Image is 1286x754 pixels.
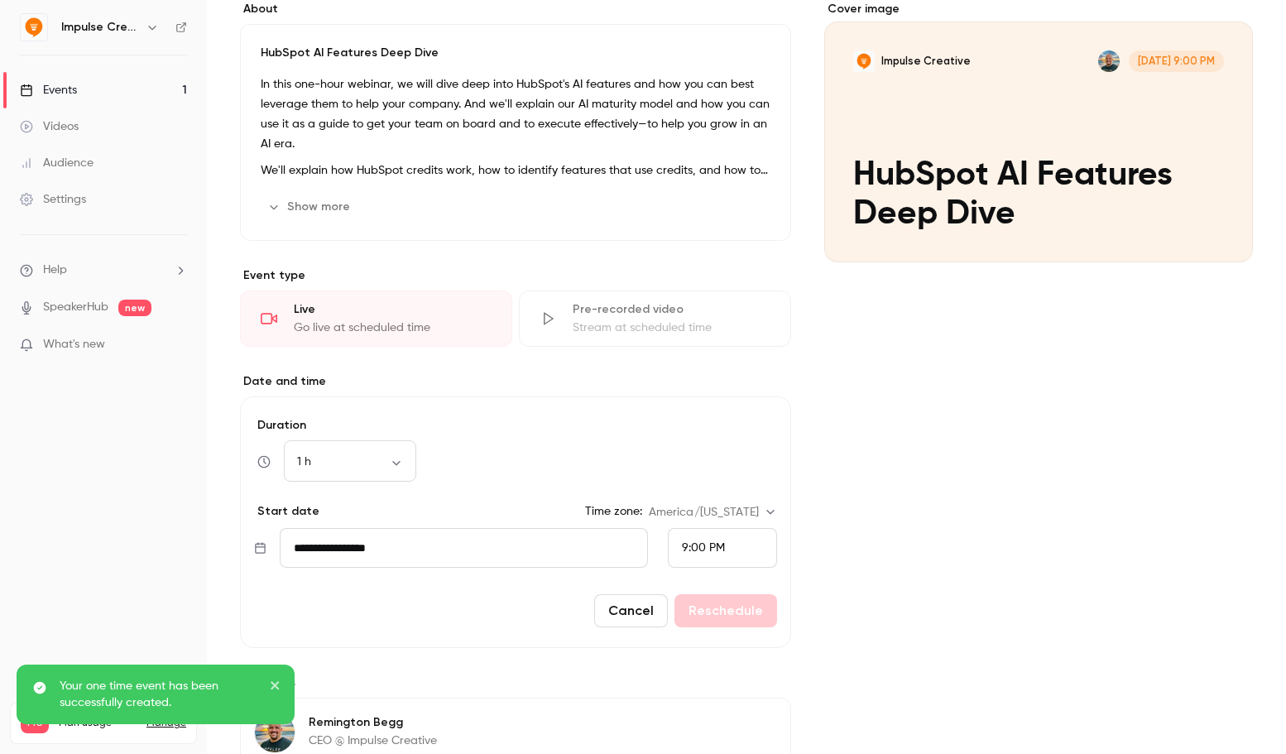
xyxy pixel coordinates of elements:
[240,291,512,347] div: LiveGo live at scheduled time
[270,678,281,698] button: close
[254,503,319,520] p: Start date
[261,74,770,154] p: In this one-hour webinar, we will dive deep into HubSpot's AI features and how you can best lever...
[21,14,47,41] img: Impulse Creative
[668,528,777,568] div: From
[280,528,648,568] input: Tue, Feb 17, 2026
[261,161,770,180] p: We'll explain how HubSpot credits work, how to identify features that use credits, and how to pla...
[43,262,67,279] span: Help
[20,155,94,171] div: Audience
[294,301,492,318] div: Live
[261,45,770,61] p: HubSpot AI Features Deep Dive
[20,191,86,208] div: Settings
[649,504,777,521] div: America/[US_STATE]
[254,417,777,434] label: Duration
[309,732,437,749] p: CEO @ Impulse Creative
[240,675,791,691] label: Speakers
[309,714,437,731] p: Remington Begg
[240,1,791,17] label: About
[61,19,139,36] h6: Impulse Creative
[594,594,668,627] button: Cancel
[261,194,360,220] button: Show more
[824,1,1253,262] section: Cover image
[284,454,416,470] div: 1 h
[682,542,725,554] span: 9:00 PM
[573,301,770,318] div: Pre-recorded video
[20,262,187,279] li: help-dropdown-opener
[43,336,105,353] span: What's new
[240,267,791,284] p: Event type
[240,373,791,390] label: Date and time
[20,118,79,135] div: Videos
[20,82,77,98] div: Events
[585,503,642,520] label: Time zone:
[60,678,258,711] p: Your one time event has been successfully created.
[43,299,108,316] a: SpeakerHub
[573,319,770,336] div: Stream at scheduled time
[519,291,791,347] div: Pre-recorded videoStream at scheduled time
[118,300,151,316] span: new
[824,1,1253,17] label: Cover image
[167,338,187,353] iframe: Noticeable Trigger
[294,319,492,336] div: Go live at scheduled time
